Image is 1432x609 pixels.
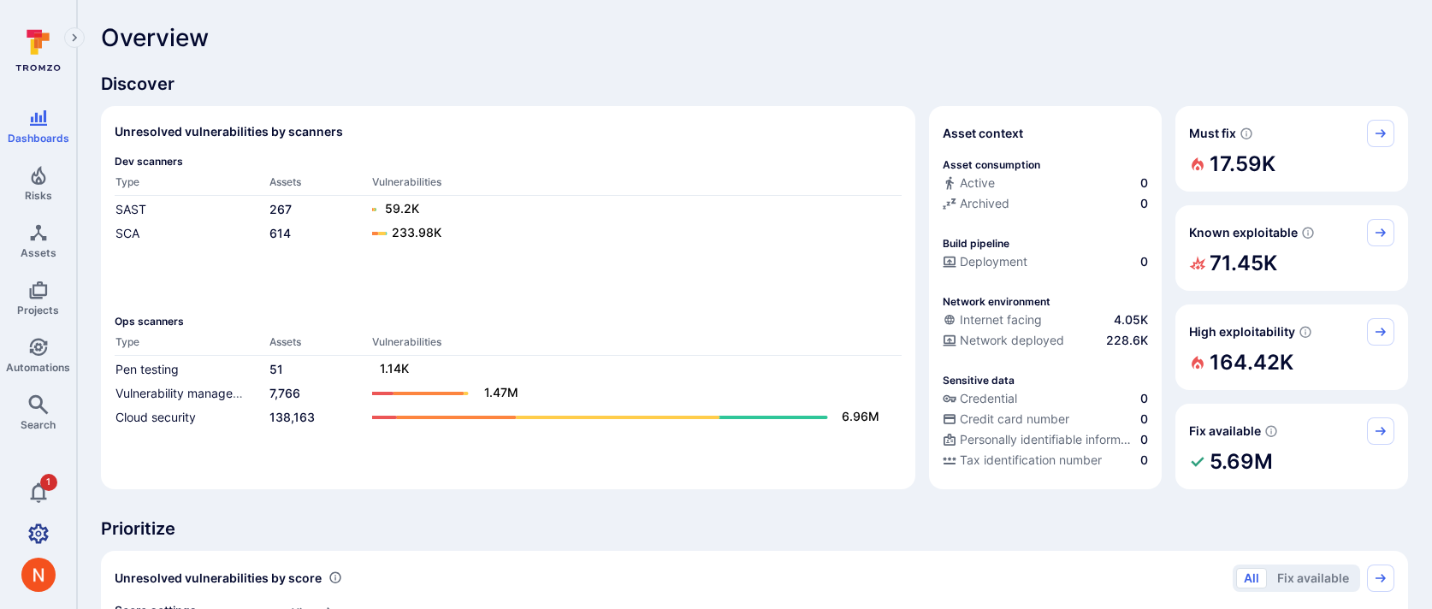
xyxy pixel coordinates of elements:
[380,361,409,375] text: 1.14K
[21,558,56,592] div: Neeren Patki
[68,31,80,45] i: Expand navigation menu
[1210,445,1273,479] h2: 5.69M
[372,383,885,404] a: 1.47M
[943,174,1148,195] div: Commits seen in the last 180 days
[1240,127,1253,140] svg: Risk score >=40 , missed SLA
[115,123,343,140] h2: Unresolved vulnerabilities by scanners
[21,246,56,259] span: Assets
[101,72,1408,96] span: Discover
[1210,147,1275,181] h2: 17.59K
[1175,404,1408,489] div: Fix available
[1210,346,1293,380] h2: 164.42K
[1140,253,1148,270] span: 0
[1140,390,1148,407] span: 0
[115,202,146,216] a: SAST
[943,253,1148,274] div: Configured deployment pipeline
[943,174,995,192] div: Active
[943,411,1069,428] div: Credit card number
[115,570,322,587] span: Unresolved vulnerabilities by score
[6,361,70,374] span: Automations
[115,174,269,196] th: Type
[1301,226,1315,239] svg: Confirmed exploitable by KEV
[960,452,1102,469] span: Tax identification number
[943,332,1064,349] div: Network deployed
[943,295,1050,308] p: Network environment
[943,195,1148,212] a: Archived0
[372,223,885,244] a: 233.98K
[1210,246,1277,281] h2: 71.45K
[392,225,441,239] text: 233.98K
[943,311,1148,332] div: Evidence that an asset is internet facing
[960,411,1069,428] span: Credit card number
[115,386,261,400] a: Vulnerability management
[1299,325,1312,339] svg: EPSS score ≥ 0.7
[943,332,1148,352] div: Evidence that the asset is packaged and deployed somewhere
[372,199,885,220] a: 59.2K
[484,385,518,399] text: 1.47M
[1140,431,1148,448] span: 0
[1264,424,1278,438] svg: Vulnerabilities with fix available
[25,189,52,202] span: Risks
[269,386,300,400] a: 7,766
[115,155,902,168] span: Dev scanners
[115,315,902,328] span: Ops scanners
[1175,304,1408,390] div: High exploitability
[328,569,342,587] div: Number of vulnerabilities in status 'Open' 'Triaged' and 'In process' grouped by score
[943,195,1009,212] div: Archived
[960,174,995,192] span: Active
[1140,411,1148,428] span: 0
[1175,106,1408,192] div: Must fix
[943,431,1137,448] div: Personally identifiable information (PII)
[269,202,292,216] a: 267
[943,195,1148,216] div: Code repository is archived
[372,407,885,428] a: 6.96M
[17,304,59,316] span: Projects
[943,390,1148,407] a: Credential0
[64,27,85,48] button: Expand navigation menu
[943,311,1148,328] a: Internet facing4.05K
[269,362,283,376] a: 51
[943,237,1009,250] p: Build pipeline
[943,431,1148,448] a: Personally identifiable information (PII)0
[21,418,56,431] span: Search
[115,334,269,356] th: Type
[101,517,1408,541] span: Prioritize
[1189,423,1261,440] span: Fix available
[943,158,1040,171] p: Asset consumption
[943,174,1148,192] a: Active0
[943,411,1148,431] div: Evidence indicative of processing credit card numbers
[269,226,291,240] a: 614
[115,410,196,424] a: Cloud security
[1106,332,1148,349] span: 228.6K
[101,24,209,51] span: Overview
[960,332,1064,349] span: Network deployed
[1269,568,1357,588] button: Fix available
[943,253,1148,270] a: Deployment0
[269,174,371,196] th: Assets
[372,359,885,380] a: 1.14K
[115,226,139,240] a: SCA
[943,253,1027,270] div: Deployment
[943,452,1102,469] div: Tax identification number
[1114,311,1148,328] span: 4.05K
[943,390,1148,411] div: Evidence indicative of handling user or service credentials
[943,390,1017,407] div: Credential
[960,390,1017,407] span: Credential
[960,431,1137,448] span: Personally identifiable information (PII)
[1140,174,1148,192] span: 0
[1189,323,1295,340] span: High exploitability
[943,452,1148,469] a: Tax identification number0
[943,452,1148,472] div: Evidence indicative of processing tax identification numbers
[943,431,1148,452] div: Evidence indicative of processing personally identifiable information
[1140,195,1148,212] span: 0
[943,374,1015,387] p: Sensitive data
[269,334,371,356] th: Assets
[1189,224,1298,241] span: Known exploitable
[943,125,1023,142] span: Asset context
[943,311,1042,328] div: Internet facing
[371,174,902,196] th: Vulnerabilities
[1189,125,1236,142] span: Must fix
[1140,452,1148,469] span: 0
[269,410,315,424] a: 138,163
[943,332,1148,349] a: Network deployed228.6K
